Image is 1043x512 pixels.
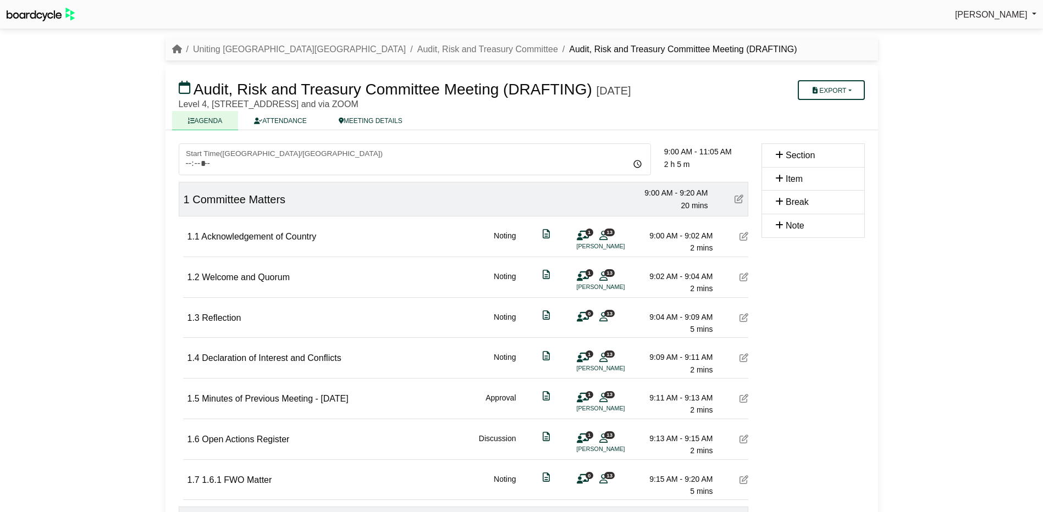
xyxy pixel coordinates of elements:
span: Declaration of Interest and Conflicts [202,353,341,363]
a: MEETING DETAILS [323,111,418,130]
div: Noting [494,351,516,376]
span: Minutes of Previous Meeting - [DATE] [202,394,348,403]
span: Welcome and Quorum [202,272,290,282]
span: Committee Matters [192,193,285,205]
li: [PERSON_NAME] [577,404,659,413]
div: 9:15 AM - 9:20 AM [636,473,713,485]
span: 1.1 [187,232,200,241]
span: 5 mins [690,487,713,496]
span: 1.6 [187,435,200,444]
li: Audit, Risk and Treasury Committee Meeting (DRAFTING) [558,42,797,57]
span: 0 [586,310,593,317]
span: 1.5 [187,394,200,403]
span: 13 [604,391,615,398]
span: 1.2 [187,272,200,282]
span: 1 [184,193,190,205]
div: Noting [494,270,516,295]
span: 1 [586,229,593,236]
span: 2 mins [690,284,713,293]
nav: breadcrumb [172,42,797,57]
span: [PERSON_NAME] [955,10,1028,19]
a: ATTENDANCE [238,111,322,130]
div: [DATE] [597,84,631,97]
div: 9:00 AM - 11:05 AM [664,146,748,158]
li: [PERSON_NAME] [577,242,659,251]
a: [PERSON_NAME] [955,8,1036,22]
span: 2 h 5 m [664,160,690,169]
span: 2 mins [690,243,713,252]
span: 13 [604,269,615,276]
div: 9:02 AM - 9:04 AM [636,270,713,282]
span: 5 mins [690,325,713,333]
div: 9:04 AM - 9:09 AM [636,311,713,323]
div: 9:00 AM - 9:20 AM [631,187,708,199]
span: 1.6.1 FWO Matter [202,475,272,485]
span: Acknowledgement of Country [201,232,316,241]
span: 1.3 [187,313,200,322]
a: AGENDA [172,111,239,130]
span: Reflection [202,313,241,322]
a: Audit, Risk and Treasury Committee [417,44,558,54]
span: Note [786,221,804,230]
div: Noting [494,311,516,336]
span: 13 [604,310,615,317]
div: Noting [494,230,516,254]
span: 13 [604,431,615,438]
li: [PERSON_NAME] [577,282,659,292]
span: 13 [604,229,615,236]
span: Item [786,174,803,183]
span: 2 mins [690,446,713,455]
span: 0 [586,472,593,479]
li: [PERSON_NAME] [577,444,659,454]
span: 1 [586,350,593,358]
span: 1 [586,391,593,398]
span: 1.7 [187,475,200,485]
span: Section [786,151,815,160]
span: 2 mins [690,365,713,374]
a: Uniting [GEOGRAPHIC_DATA][GEOGRAPHIC_DATA] [193,44,406,54]
img: BoardcycleBlackGreen-aaafeed430059cb809a45853b8cf6d952af9d84e6e89e1f1685b34bfd5cb7d64.svg [7,8,75,21]
span: Open Actions Register [202,435,289,444]
div: 9:09 AM - 9:11 AM [636,351,713,363]
span: 2 mins [690,405,713,414]
div: 9:00 AM - 9:02 AM [636,230,713,242]
span: Break [786,197,809,207]
span: Level 4, [STREET_ADDRESS] and via ZOOM [179,99,358,109]
span: 1 [586,431,593,438]
div: Approval [485,392,516,416]
div: 9:13 AM - 9:15 AM [636,432,713,444]
button: Export [798,80,864,100]
span: 1 [586,269,593,276]
span: 13 [604,350,615,358]
div: Noting [494,473,516,498]
span: Audit, Risk and Treasury Committee Meeting (DRAFTING) [194,81,592,98]
span: 20 mins [681,201,708,210]
li: [PERSON_NAME] [577,364,659,373]
span: 13 [604,472,615,479]
div: 9:11 AM - 9:13 AM [636,392,713,404]
div: Discussion [479,432,516,457]
span: 1.4 [187,353,200,363]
